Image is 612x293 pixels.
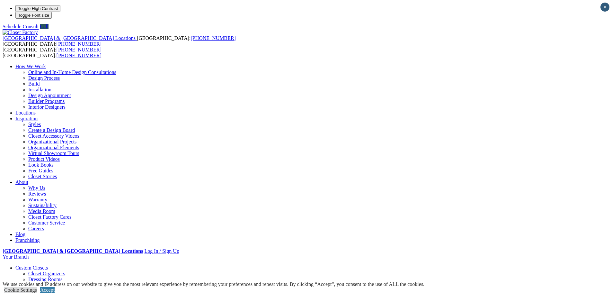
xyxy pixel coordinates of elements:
a: Design Process [28,75,60,81]
a: Free Guides [28,168,53,173]
a: Why Us [28,185,45,191]
a: Reviews [28,191,46,197]
span: [GEOGRAPHIC_DATA]: [GEOGRAPHIC_DATA]: [3,47,102,58]
a: [GEOGRAPHIC_DATA] & [GEOGRAPHIC_DATA] Locations [3,248,143,254]
a: Locations [15,110,36,115]
a: Media Room [28,208,55,214]
a: Inspiration [15,116,38,121]
a: About [15,179,28,185]
a: Online and In-Home Design Consultations [28,69,116,75]
a: Log In / Sign Up [144,248,179,254]
a: [PHONE_NUMBER] [57,41,102,47]
a: Create a Design Board [28,127,75,133]
a: Cookie Settings [4,287,37,293]
a: How We Work [15,64,46,69]
span: Toggle High Contrast [18,6,58,11]
a: Installation [28,87,51,92]
a: Closet Stories [28,174,57,179]
a: Closet Factory Cares [28,214,71,220]
a: Styles [28,122,41,127]
a: Blog [15,232,25,237]
div: We use cookies and IP address on our website to give you the most relevant experience by remember... [3,281,424,287]
a: Closet Accessory Videos [28,133,79,139]
a: [GEOGRAPHIC_DATA] & [GEOGRAPHIC_DATA] Locations [3,35,137,41]
a: Organizational Elements [28,145,79,150]
a: Dressing Rooms [28,277,62,282]
a: Customer Service [28,220,65,225]
span: Toggle Font size [18,13,49,18]
a: Build [28,81,40,87]
a: Interior Designers [28,104,66,110]
a: Warranty [28,197,47,202]
button: Toggle Font size [15,12,52,19]
a: Look Books [28,162,54,168]
a: [PHONE_NUMBER] [57,53,102,58]
a: Organizational Projects [28,139,76,144]
a: Builder Programs [28,98,65,104]
a: [PHONE_NUMBER] [57,47,102,52]
a: Accept [40,287,55,293]
a: Careers [28,226,44,231]
a: Virtual Showroom Tours [28,151,79,156]
a: [PHONE_NUMBER] [191,35,235,41]
img: Closet Factory [3,30,38,35]
a: Your Branch [3,254,29,260]
a: Sustainability [28,203,57,208]
a: Design Appointment [28,93,71,98]
a: Call [40,24,49,29]
a: Product Videos [28,156,60,162]
button: Close [600,3,609,12]
span: [GEOGRAPHIC_DATA]: [GEOGRAPHIC_DATA]: [3,35,236,47]
a: Schedule Consult [3,24,39,29]
a: Closet Organizers [28,271,65,276]
span: [GEOGRAPHIC_DATA] & [GEOGRAPHIC_DATA] Locations [3,35,136,41]
button: Toggle High Contrast [15,5,60,12]
a: Franchising [15,237,40,243]
a: Custom Closets [15,265,48,270]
